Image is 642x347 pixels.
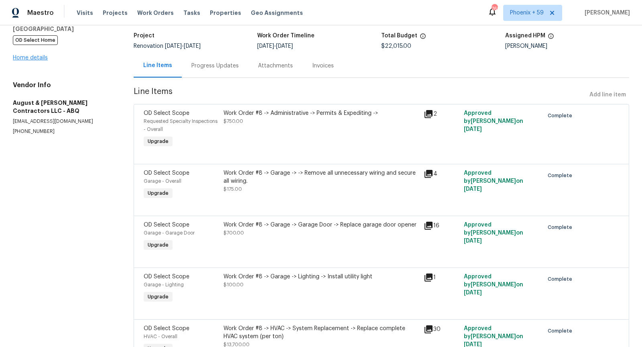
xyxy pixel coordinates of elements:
[312,62,334,70] div: Invoices
[103,9,128,17] span: Projects
[258,62,293,70] div: Attachments
[144,110,189,116] span: OD Select Scope
[144,326,189,331] span: OD Select Scope
[144,274,189,280] span: OD Select Scope
[144,137,172,145] span: Upgrade
[223,342,250,347] span: $13,700.00
[223,325,419,341] div: Work Order #8 -> HVAC -> System Replacement -> Replace complete HVAC system (per ton)
[251,9,303,17] span: Geo Assignments
[548,327,575,335] span: Complete
[464,127,482,132] span: [DATE]
[144,189,172,197] span: Upgrade
[548,223,575,231] span: Complete
[77,9,93,17] span: Visits
[257,33,315,39] h5: Work Order Timeline
[464,274,523,296] span: Approved by [PERSON_NAME] on
[13,118,114,125] p: [EMAIL_ADDRESS][DOMAIN_NAME]
[548,33,554,43] span: The hpm assigned to this work order.
[144,222,189,228] span: OD Select Scope
[424,169,459,179] div: 4
[464,222,523,244] span: Approved by [PERSON_NAME] on
[492,5,497,13] div: 769
[223,187,242,192] span: $175.00
[223,169,419,185] div: Work Order #8 -> Garage -> -> Remove all unnecessary wiring and secure all wiring.
[223,231,244,235] span: $700.00
[510,9,544,17] span: Phoenix + 59
[134,88,586,102] span: Line Items
[144,282,184,287] span: Garage - Lighting
[223,119,243,124] span: $750.00
[581,9,630,17] span: [PERSON_NAME]
[137,9,174,17] span: Work Orders
[223,221,419,229] div: Work Order #8 -> Garage -> Garage Door -> Replace garage door opener
[144,119,217,132] span: Requested Specialty Inspections - Overall
[134,43,201,49] span: Renovation
[424,221,459,231] div: 16
[144,179,181,184] span: Garage - Overall
[13,55,48,61] a: Home details
[420,33,426,43] span: The total cost of line items that have been proposed by Opendoor. This sum includes line items th...
[210,9,241,17] span: Properties
[257,43,274,49] span: [DATE]
[548,112,575,120] span: Complete
[276,43,293,49] span: [DATE]
[548,171,575,180] span: Complete
[424,325,459,334] div: 30
[223,282,244,287] span: $100.00
[144,170,189,176] span: OD Select Scope
[464,186,482,192] span: [DATE]
[424,273,459,282] div: 1
[223,109,419,117] div: Work Order #8 -> Administrative -> Permits & Expediting ->
[184,43,201,49] span: [DATE]
[257,43,293,49] span: -
[13,35,58,45] span: OD Select Home
[144,231,195,235] span: Garage - Garage Door
[424,109,459,119] div: 2
[13,128,114,135] p: [PHONE_NUMBER]
[505,33,545,39] h5: Assigned HPM
[165,43,182,49] span: [DATE]
[134,33,154,39] h5: Project
[13,99,114,115] h5: August & [PERSON_NAME] Contractors LLC - ABQ
[381,33,417,39] h5: Total Budget
[464,238,482,244] span: [DATE]
[143,61,172,69] div: Line Items
[27,9,54,17] span: Maestro
[144,334,177,339] span: HVAC - Overall
[381,43,411,49] span: $22,015.00
[13,25,114,33] h5: [GEOGRAPHIC_DATA]
[223,273,419,281] div: Work Order #8 -> Garage -> Lighting -> Install utility light
[464,110,523,132] span: Approved by [PERSON_NAME] on
[464,290,482,296] span: [DATE]
[144,293,172,301] span: Upgrade
[165,43,201,49] span: -
[144,241,172,249] span: Upgrade
[13,81,114,89] h4: Vendor Info
[464,170,523,192] span: Approved by [PERSON_NAME] on
[548,275,575,283] span: Complete
[505,43,629,49] div: [PERSON_NAME]
[183,10,200,16] span: Tasks
[191,62,239,70] div: Progress Updates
